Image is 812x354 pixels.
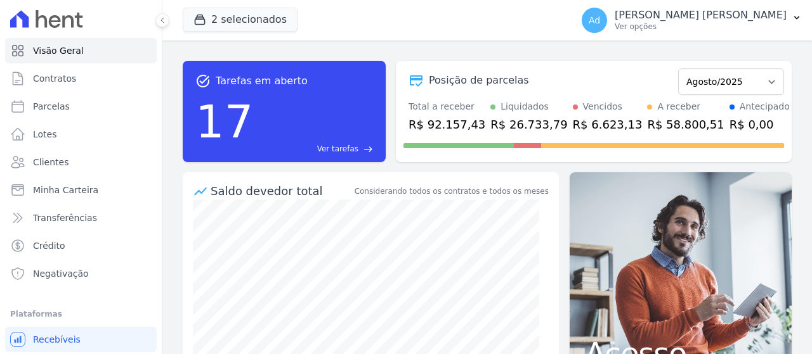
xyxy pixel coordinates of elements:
span: Ver tarefas [317,143,358,155]
div: R$ 58.800,51 [647,116,724,133]
a: Lotes [5,122,157,147]
div: 17 [195,89,254,155]
div: R$ 26.733,79 [490,116,567,133]
div: R$ 0,00 [730,116,790,133]
span: Clientes [33,156,69,168]
a: Visão Geral [5,38,157,63]
p: Ver opções [615,22,787,32]
a: Recebíveis [5,327,157,352]
span: Lotes [33,128,57,141]
button: 2 selecionados [183,8,298,32]
div: Posição de parcelas [429,73,529,88]
div: A receber [657,100,700,113]
span: east [363,144,373,154]
a: Negativação [5,261,157,286]
a: Transferências [5,205,157,231]
span: Parcelas [33,100,70,113]
span: task_alt [195,73,211,89]
div: R$ 92.157,43 [409,116,485,133]
div: Saldo devedor total [211,182,352,199]
span: Ad [589,16,600,25]
div: R$ 6.623,13 [573,116,643,133]
div: Considerando todos os contratos e todos os meses [355,186,549,197]
span: Transferências [33,212,97,224]
span: Visão Geral [33,44,84,57]
div: Vencidos [583,100,622,113]
a: Clientes [5,149,157,175]
div: Plataformas [10,307,152,322]
span: Crédito [33,239,65,252]
span: Contratos [33,72,76,85]
a: Minha Carteira [5,177,157,203]
span: Recebíveis [33,333,81,346]
a: Crédito [5,233,157,258]
p: [PERSON_NAME] [PERSON_NAME] [615,9,787,22]
span: Negativação [33,267,89,280]
div: Antecipado [740,100,790,113]
button: Ad [PERSON_NAME] [PERSON_NAME] Ver opções [572,3,812,38]
span: Minha Carteira [33,184,98,196]
a: Parcelas [5,94,157,119]
div: Total a receber [409,100,485,113]
span: Tarefas em aberto [216,73,308,89]
a: Contratos [5,66,157,91]
div: Liquidados [501,100,549,113]
a: Ver tarefas east [259,143,373,155]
